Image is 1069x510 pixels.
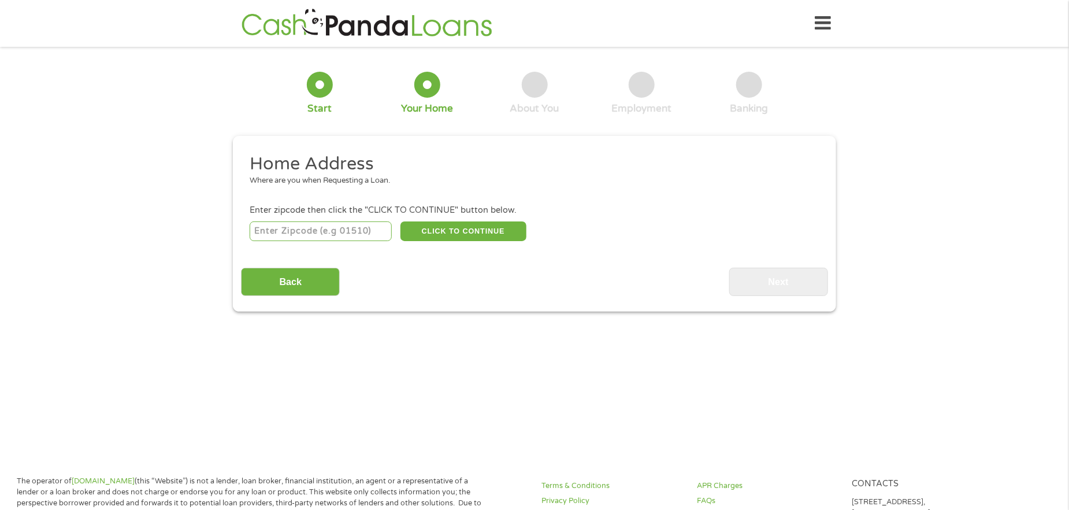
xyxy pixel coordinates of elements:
img: GetLoanNow Logo [238,7,496,40]
a: [DOMAIN_NAME] [72,476,135,486]
a: Privacy Policy [541,496,682,507]
input: Enter Zipcode (e.g 01510) [250,221,392,241]
div: Employment [612,102,672,115]
input: Back [241,268,340,296]
a: Terms & Conditions [541,481,682,491]
input: Next [729,268,828,296]
div: About You [510,102,559,115]
div: Your Home [401,102,453,115]
h4: Contacts [852,479,993,490]
div: Banking [730,102,769,115]
a: APR Charges [697,481,838,491]
a: FAQs [697,496,838,507]
button: CLICK TO CONTINUE [400,221,526,241]
div: Where are you when Requesting a Loan. [250,175,811,187]
div: Enter zipcode then click the "CLICK TO CONTINUE" button below. [250,204,819,217]
div: Start [307,102,332,115]
h2: Home Address [250,153,811,176]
